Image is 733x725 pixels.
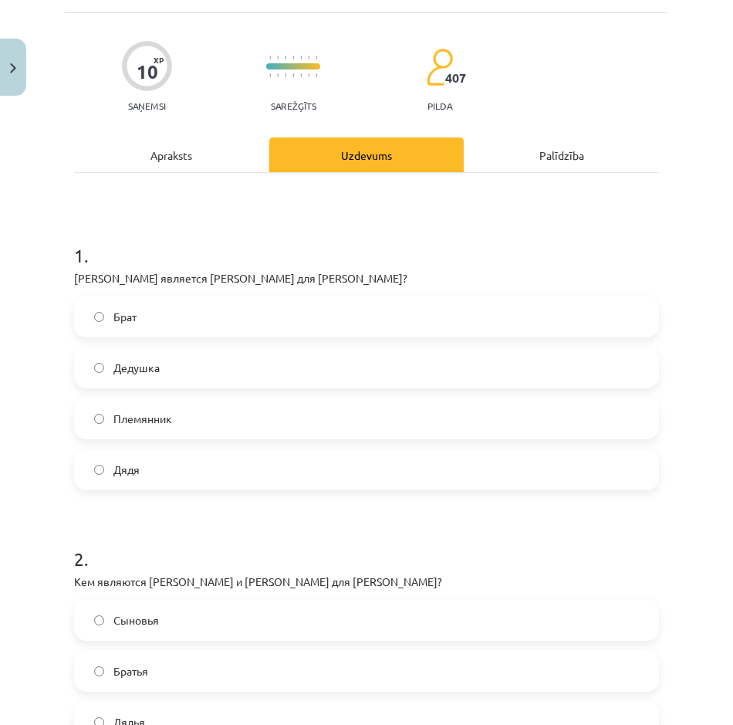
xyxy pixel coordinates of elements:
[94,312,104,322] input: Брат
[308,73,309,77] img: icon-short-line-57e1e144782c952c97e751825c79c345078a6d821885a25fce030b3d8c18986b.svg
[10,63,16,73] img: icon-close-lesson-0947bae3869378f0d4975bcd49f059093ad1ed9edebbc8119c70593378902aed.svg
[300,73,302,77] img: icon-short-line-57e1e144782c952c97e751825c79c345078a6d821885a25fce030b3d8c18986b.svg
[316,73,317,77] img: icon-short-line-57e1e144782c952c97e751825c79c345078a6d821885a25fce030b3d8c18986b.svg
[113,411,172,427] span: Племянник
[94,363,104,373] input: Дедушка
[74,270,659,286] p: [PERSON_NAME] является [PERSON_NAME] для [PERSON_NAME]?
[269,56,271,59] img: icon-short-line-57e1e144782c952c97e751825c79c345078a6d821885a25fce030b3d8c18986b.svg
[285,56,286,59] img: icon-short-line-57e1e144782c952c97e751825c79c345078a6d821885a25fce030b3d8c18986b.svg
[74,218,659,266] h1: 1 .
[94,414,104,424] input: Племянник
[113,360,160,376] span: Дедушка
[269,137,464,172] div: Uzdevums
[74,521,659,569] h1: 2 .
[137,61,158,83] div: 10
[426,48,453,86] img: students-c634bb4e5e11cddfef0936a35e636f08e4e9abd3cc4e673bd6f9a4125e45ecb1.svg
[74,574,659,590] p: Кем являются [PERSON_NAME] и [PERSON_NAME] для [PERSON_NAME]?
[316,56,317,59] img: icon-short-line-57e1e144782c952c97e751825c79c345078a6d821885a25fce030b3d8c18986b.svg
[74,137,269,172] div: Apraksts
[122,100,172,111] p: Saņemsi
[113,462,140,478] span: Дядя
[308,56,309,59] img: icon-short-line-57e1e144782c952c97e751825c79c345078a6d821885a25fce030b3d8c18986b.svg
[445,71,466,85] span: 407
[113,612,159,628] span: Сыновья
[94,465,104,475] input: Дядя
[300,56,302,59] img: icon-short-line-57e1e144782c952c97e751825c79c345078a6d821885a25fce030b3d8c18986b.svg
[277,73,279,77] img: icon-short-line-57e1e144782c952c97e751825c79c345078a6d821885a25fce030b3d8c18986b.svg
[292,56,294,59] img: icon-short-line-57e1e144782c952c97e751825c79c345078a6d821885a25fce030b3d8c18986b.svg
[94,666,104,676] input: Братья
[277,56,279,59] img: icon-short-line-57e1e144782c952c97e751825c79c345078a6d821885a25fce030b3d8c18986b.svg
[269,73,271,77] img: icon-short-line-57e1e144782c952c97e751825c79c345078a6d821885a25fce030b3d8c18986b.svg
[154,56,164,64] span: XP
[113,663,148,679] span: Братья
[113,309,137,325] span: Брат
[292,73,294,77] img: icon-short-line-57e1e144782c952c97e751825c79c345078a6d821885a25fce030b3d8c18986b.svg
[94,615,104,625] input: Сыновья
[464,137,659,172] div: Palīdzība
[271,100,316,111] p: Sarežģīts
[427,100,452,111] p: pilda
[285,73,286,77] img: icon-short-line-57e1e144782c952c97e751825c79c345078a6d821885a25fce030b3d8c18986b.svg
